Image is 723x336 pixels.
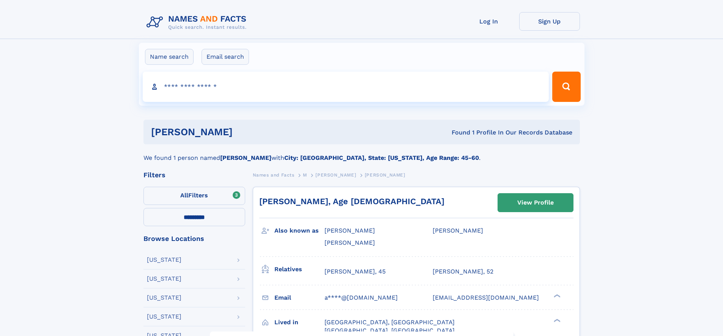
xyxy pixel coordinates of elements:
span: [PERSON_NAME] [324,239,375,246]
a: [PERSON_NAME], 52 [433,267,493,276]
a: Names and Facts [253,170,295,180]
b: [PERSON_NAME] [220,154,271,161]
span: [GEOGRAPHIC_DATA], [GEOGRAPHIC_DATA] [324,327,455,334]
a: Sign Up [519,12,580,31]
div: Found 1 Profile In Our Records Database [342,128,572,137]
label: Filters [143,187,245,205]
a: [PERSON_NAME] [315,170,356,180]
div: Browse Locations [143,235,245,242]
span: [PERSON_NAME] [433,227,483,234]
a: [PERSON_NAME], 45 [324,267,386,276]
div: Filters [143,172,245,178]
label: Name search [145,49,194,65]
h1: [PERSON_NAME] [151,127,342,137]
span: [EMAIL_ADDRESS][DOMAIN_NAME] [433,294,539,301]
span: [PERSON_NAME] [365,172,405,178]
span: [PERSON_NAME] [315,172,356,178]
div: ❯ [552,318,561,323]
div: View Profile [517,194,554,211]
a: M [303,170,307,180]
img: Logo Names and Facts [143,12,253,33]
a: [PERSON_NAME], Age [DEMOGRAPHIC_DATA] [259,197,444,206]
div: [US_STATE] [147,276,181,282]
div: We found 1 person named with . [143,144,580,163]
span: [PERSON_NAME] [324,227,375,234]
span: [GEOGRAPHIC_DATA], [GEOGRAPHIC_DATA] [324,319,455,326]
h3: Email [274,291,324,304]
div: ❯ [552,293,561,298]
h3: Lived in [274,316,324,329]
label: Email search [202,49,249,65]
h3: Also known as [274,224,324,237]
span: All [180,192,188,199]
button: Search Button [552,72,580,102]
span: M [303,172,307,178]
input: search input [143,72,549,102]
a: Log In [458,12,519,31]
h3: Relatives [274,263,324,276]
div: [US_STATE] [147,257,181,263]
b: City: [GEOGRAPHIC_DATA], State: [US_STATE], Age Range: 45-60 [284,154,479,161]
div: [US_STATE] [147,314,181,320]
div: [US_STATE] [147,295,181,301]
a: View Profile [498,194,573,212]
